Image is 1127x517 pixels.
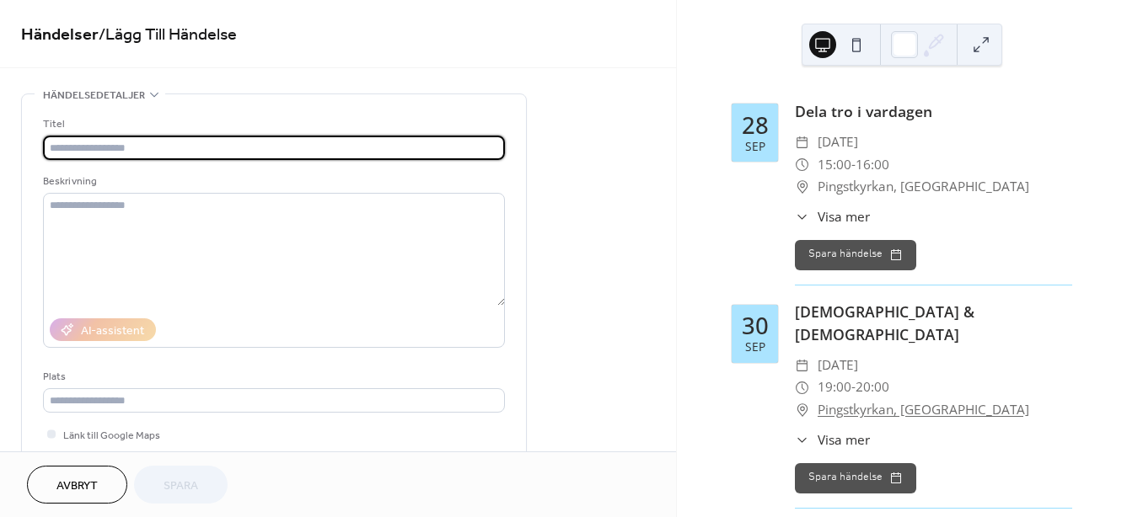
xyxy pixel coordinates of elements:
[856,376,889,398] span: 20:00
[795,463,916,493] button: Spara händelse
[856,154,889,176] span: 16:00
[795,154,810,176] div: ​
[795,240,916,270] button: Spara händelse
[795,354,810,376] div: ​
[795,301,1072,345] div: [DEMOGRAPHIC_DATA] & [DEMOGRAPHIC_DATA]
[43,173,502,190] div: Beskrivning
[43,368,502,386] div: Plats
[43,87,145,104] span: Händelsedetaljer
[21,19,99,51] a: Händelser
[745,341,765,353] div: sep
[818,154,851,176] span: 15:00
[818,430,870,450] span: Visa mer
[795,376,810,398] div: ​
[818,207,870,227] span: Visa mer
[818,354,858,376] span: [DATE]
[745,141,765,152] div: sep
[795,430,810,450] div: ​
[43,115,502,133] div: Titel
[27,466,127,504] button: Avbryt
[795,207,869,227] button: ​Visa mer
[851,154,856,176] span: -
[795,131,810,153] div: ​
[795,207,810,227] div: ​
[99,19,237,51] span: / Lägg Till Händelse
[818,131,858,153] span: [DATE]
[795,399,810,421] div: ​
[818,376,851,398] span: 19:00
[742,114,769,137] div: 28
[795,100,1072,122] div: Dela tro i vardagen
[795,176,810,198] div: ​
[63,427,160,445] span: Länk till Google Maps
[851,376,856,398] span: -
[742,314,769,338] div: 30
[795,430,869,450] button: ​Visa mer
[56,477,98,495] span: Avbryt
[818,176,1029,198] span: Pingstkyrkan, [GEOGRAPHIC_DATA]
[818,399,1029,421] a: Pingstkyrkan, [GEOGRAPHIC_DATA]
